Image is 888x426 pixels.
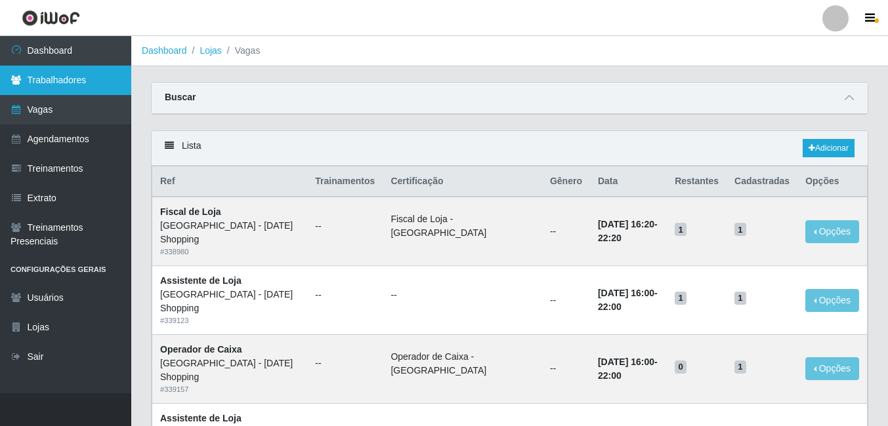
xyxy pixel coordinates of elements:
[160,288,299,315] div: [GEOGRAPHIC_DATA] - [DATE] Shopping
[727,166,797,197] th: Cadastradas
[598,233,622,243] time: 22:20
[598,301,622,312] time: 22:00
[542,334,590,403] td: --
[734,360,746,374] span: 1
[391,288,534,302] ul: --
[675,360,687,374] span: 0
[160,384,299,395] div: # 339157
[734,223,746,236] span: 1
[734,292,746,305] span: 1
[315,288,375,302] ul: --
[160,246,299,258] div: # 338980
[315,357,375,370] ul: --
[598,357,654,367] time: [DATE] 16:00
[805,357,859,380] button: Opções
[200,45,221,56] a: Lojas
[667,166,727,197] th: Restantes
[383,166,542,197] th: Certificação
[542,266,590,335] td: --
[307,166,383,197] th: Trainamentos
[797,166,867,197] th: Opções
[598,288,658,312] strong: -
[542,197,590,265] td: --
[152,131,868,166] div: Lista
[391,212,534,240] li: Fiscal de Loja - [GEOGRAPHIC_DATA]
[391,350,534,378] li: Operador de Caixa - [GEOGRAPHIC_DATA]
[165,92,196,102] strong: Buscar
[590,166,667,197] th: Data
[598,219,654,229] time: [DATE] 16:20
[160,275,242,286] strong: Assistente de Loja
[131,36,888,66] nav: breadcrumb
[160,206,221,217] strong: Fiscal de Loja
[542,166,590,197] th: Gênero
[152,166,308,197] th: Ref
[22,10,80,26] img: CoreUI Logo
[315,220,375,233] ul: --
[160,357,299,384] div: [GEOGRAPHIC_DATA] - [DATE] Shopping
[675,292,687,305] span: 1
[598,219,658,243] strong: -
[142,45,187,56] a: Dashboard
[160,315,299,326] div: # 339123
[598,288,654,298] time: [DATE] 16:00
[803,139,855,157] a: Adicionar
[160,219,299,246] div: [GEOGRAPHIC_DATA] - [DATE] Shopping
[160,413,242,423] strong: Assistente de Loja
[598,357,658,381] strong: -
[805,289,859,312] button: Opções
[598,370,622,381] time: 22:00
[675,223,687,236] span: 1
[160,344,242,355] strong: Operador de Caixa
[805,220,859,243] button: Opções
[222,44,261,58] li: Vagas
